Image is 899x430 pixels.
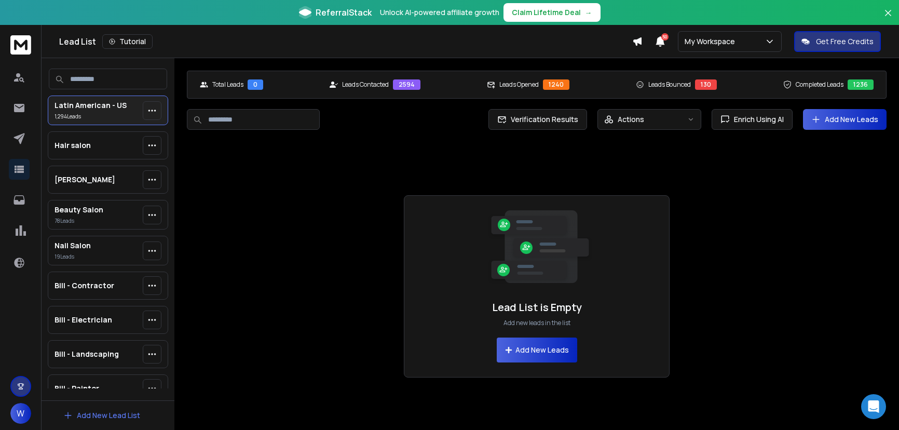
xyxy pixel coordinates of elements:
p: Latin American - US [55,100,127,111]
p: Nail Salon [55,240,91,251]
p: Total Leads [212,80,243,89]
div: 130 [695,79,717,90]
a: Add New Leads [811,114,878,125]
span: Verification Results [507,114,578,125]
button: W [10,403,31,424]
p: Leads Bounced [648,80,691,89]
button: Enrich Using AI [712,109,793,130]
p: Leads Opened [499,80,539,89]
p: Actions [618,114,644,125]
h1: Lead List is Empty [492,300,582,315]
p: 19 Lead s [55,253,91,261]
p: [PERSON_NAME] [55,174,115,185]
p: Bill - Landscaping [55,349,119,359]
p: Unlock AI-powered affiliate growth [380,7,499,18]
div: 0 [248,79,263,90]
button: Add New Lead List [55,405,148,426]
span: 50 [661,33,669,41]
div: Open Intercom Messenger [861,394,886,419]
p: Add new leads in the list [503,319,570,327]
p: 78 Lead s [55,217,103,225]
p: My Workspace [685,36,739,47]
p: Leads Contacted [342,80,389,89]
p: 1,294 Lead s [55,113,127,120]
button: Verification Results [488,109,587,130]
p: Bill - Contractor [55,280,114,291]
div: Lead List [59,34,632,49]
button: Add New Leads [803,109,887,130]
button: Claim Lifetime Deal→ [503,3,601,22]
p: Beauty Salon [55,205,103,215]
p: Get Free Credits [816,36,874,47]
span: Enrich Using AI [730,114,784,125]
div: 1236 [848,79,874,90]
span: ReferralStack [316,6,372,19]
p: Bill - Painter [55,383,99,394]
button: Close banner [881,6,895,31]
div: 1240 [543,79,569,90]
span: → [585,7,592,18]
button: Add New Leads [497,338,577,362]
button: Get Free Credits [794,31,881,52]
p: Bill - Electrician [55,315,112,325]
div: 2594 [393,79,420,90]
p: Completed Leads [796,80,843,89]
button: Tutorial [102,34,153,49]
p: Hair salon [55,140,91,151]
